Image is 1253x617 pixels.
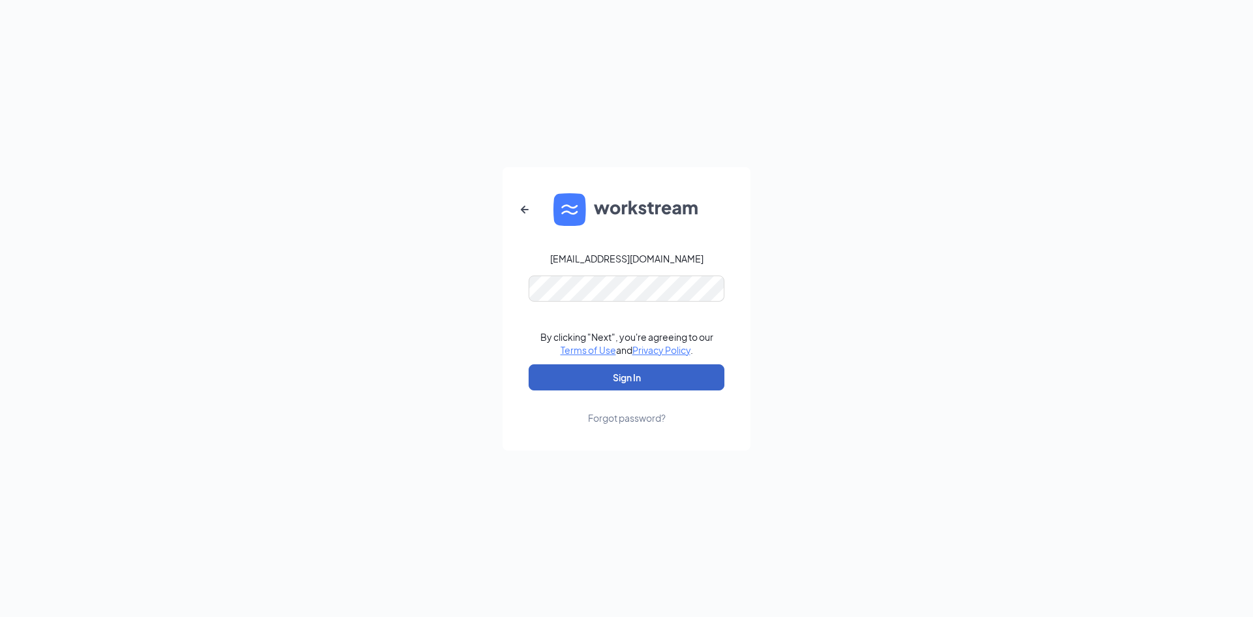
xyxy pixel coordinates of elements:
[561,344,616,356] a: Terms of Use
[550,252,704,265] div: [EMAIL_ADDRESS][DOMAIN_NAME]
[588,411,666,424] div: Forgot password?
[632,344,690,356] a: Privacy Policy
[509,194,540,225] button: ArrowLeftNew
[553,193,700,226] img: WS logo and Workstream text
[588,390,666,424] a: Forgot password?
[529,364,724,390] button: Sign In
[540,330,713,356] div: By clicking "Next", you're agreeing to our and .
[517,202,533,217] svg: ArrowLeftNew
